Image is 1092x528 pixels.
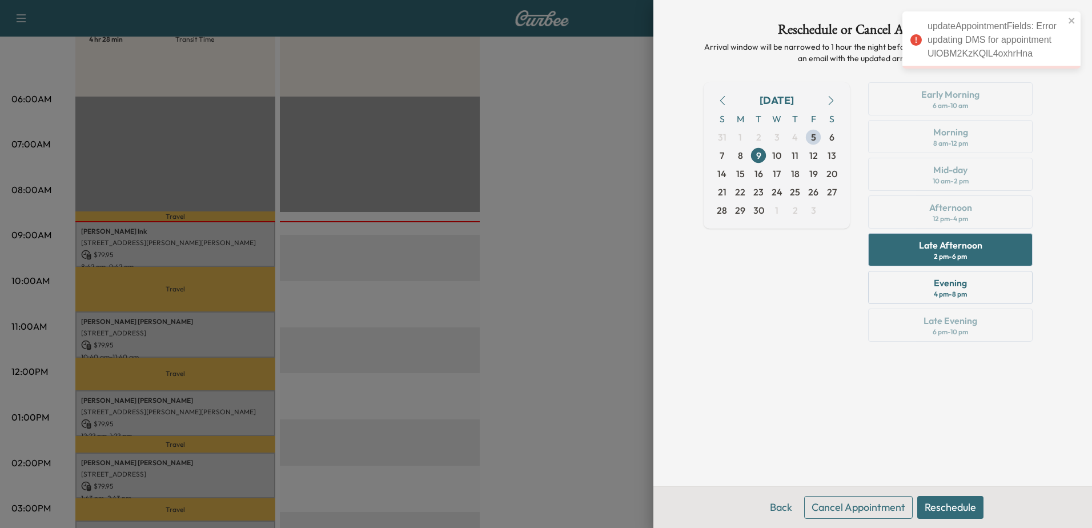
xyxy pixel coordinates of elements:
span: 18 [791,167,800,181]
h1: Reschedule or Cancel Appointment [704,23,1042,41]
span: 1 [738,130,742,144]
span: S [822,110,841,128]
span: 2 [756,130,761,144]
button: close [1068,16,1076,25]
div: Late Afternoon [919,238,982,252]
span: 29 [735,203,745,217]
div: [DATE] [760,93,794,109]
span: 13 [828,149,836,162]
span: 5 [811,130,816,144]
span: 21 [718,185,726,199]
span: 23 [753,185,764,199]
span: 22 [735,185,745,199]
button: Reschedule [917,496,983,519]
span: 3 [811,203,816,217]
span: 6 [829,130,834,144]
span: 15 [736,167,745,181]
span: 4 [792,130,798,144]
span: 10 [772,149,781,162]
div: 4 pm - 8 pm [934,290,967,299]
span: 2 [793,203,798,217]
span: 9 [756,149,761,162]
div: updateAppointmentFields: Error updating DMS for appointment UlOBM2KzKQlL4oxhrHna [928,19,1065,61]
span: 14 [717,167,726,181]
span: 7 [720,149,724,162]
span: 3 [774,130,780,144]
span: T [749,110,768,128]
span: M [731,110,749,128]
span: 30 [753,203,764,217]
span: T [786,110,804,128]
span: 26 [808,185,818,199]
span: 17 [773,167,781,181]
div: Evening [934,276,967,290]
span: 31 [718,130,726,144]
button: Cancel Appointment [804,496,913,519]
span: W [768,110,786,128]
span: S [713,110,731,128]
span: 27 [827,185,837,199]
span: 19 [809,167,818,181]
span: 11 [792,149,798,162]
span: 12 [809,149,818,162]
span: 28 [717,203,727,217]
span: 8 [738,149,743,162]
span: F [804,110,822,128]
span: 25 [790,185,800,199]
span: 16 [754,167,763,181]
div: 2 pm - 6 pm [934,252,967,261]
span: 20 [826,167,837,181]
button: Back [762,496,800,519]
p: Arrival window will be narrowed to 1 hour the night before their service date. They will receive ... [704,41,1042,64]
span: 24 [772,185,782,199]
span: 1 [775,203,778,217]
